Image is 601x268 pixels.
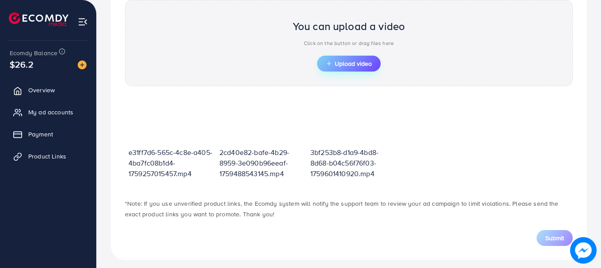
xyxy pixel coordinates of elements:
p: 3bf253b8-d1a9-4bd8-8d68-b04c56f76f03-1759601410920.mp4 [310,147,394,179]
span: $26.2 [10,58,34,71]
button: Submit [537,230,573,246]
p: 2cd40e82-bafe-4b29-8959-3e090b96eeaf-1759488543145.mp4 [219,147,303,179]
img: logo [9,12,68,26]
a: My ad accounts [7,103,90,121]
img: image [570,237,597,264]
h2: You can upload a video [293,20,405,33]
span: Product Links [28,152,66,161]
span: My ad accounts [28,108,73,117]
button: Upload video [317,56,381,72]
p: e31ff7d6-565c-4c8e-a405-4ba7fc08b1d4-1759257015457.mp4 [129,147,212,179]
a: Payment [7,125,90,143]
a: Overview [7,81,90,99]
span: Submit [545,234,564,242]
span: Ecomdy Balance [10,49,57,57]
a: Product Links [7,147,90,165]
img: menu [78,17,88,27]
span: Overview [28,86,55,94]
span: Upload video [326,60,372,67]
p: Click on the button or drag files here [293,38,405,49]
img: image [78,60,87,69]
p: *Note: If you use unverified product links, the Ecomdy system will notify the support team to rev... [125,198,573,219]
span: Payment [28,130,53,139]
